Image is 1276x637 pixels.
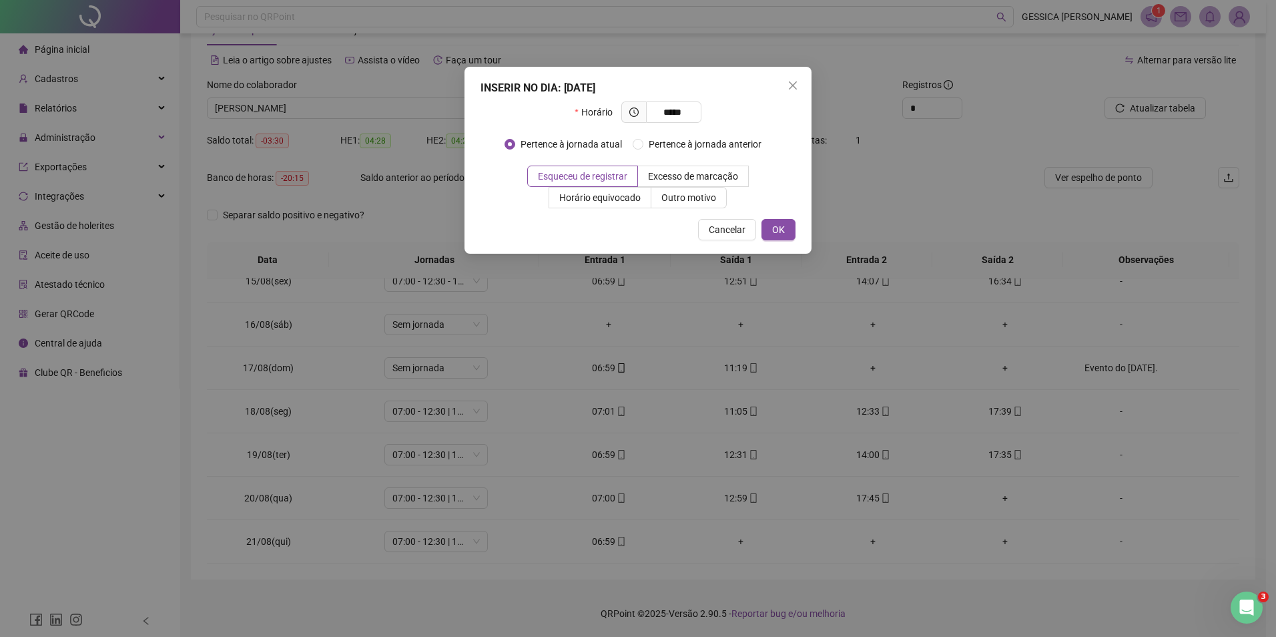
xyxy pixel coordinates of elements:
span: close [787,80,798,91]
span: OK [772,222,785,237]
span: clock-circle [629,108,639,117]
iframe: Intercom live chat [1231,592,1263,624]
span: Outro motivo [661,192,716,203]
button: Close [782,75,804,96]
button: Cancelar [698,219,756,240]
label: Horário [575,101,621,123]
div: INSERIR NO DIA : [DATE] [481,80,795,96]
span: 3 [1258,592,1269,602]
span: Horário equivocado [559,192,641,203]
span: Excesso de marcação [648,171,738,182]
span: Pertence à jornada anterior [643,137,767,152]
button: OK [761,219,795,240]
span: Pertence à jornada atual [515,137,627,152]
span: Esqueceu de registrar [538,171,627,182]
span: Cancelar [709,222,745,237]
